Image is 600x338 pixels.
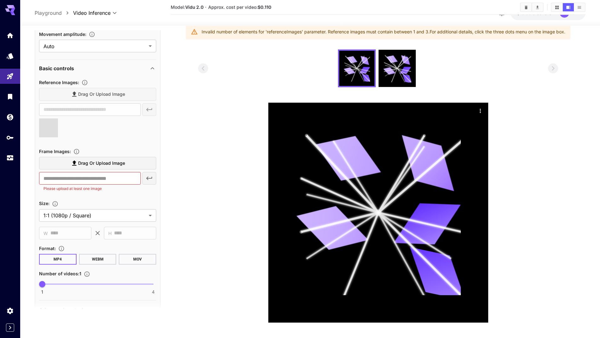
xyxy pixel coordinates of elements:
[119,254,156,265] button: MOV
[185,4,203,10] b: Vidu 2.0
[574,3,585,11] button: Show videos in list view
[6,307,14,315] div: Settings
[39,271,81,276] span: Number of videos : 1
[43,230,48,237] span: W
[521,3,532,11] button: Clear videos
[551,3,586,12] div: Show videos in grid viewShow videos in video viewShow videos in list view
[6,32,14,39] div: Home
[49,201,61,207] button: Adjust the dimensions of the generated image by specifying its width and height in pixels, or sel...
[6,113,14,121] div: Wallet
[532,3,543,11] button: Download All
[533,10,555,16] span: credits left
[6,93,14,100] div: Library
[35,9,62,17] a: Playground
[476,106,485,115] div: Actions
[258,4,271,10] b: $0.110
[56,245,67,252] button: Choose the file format for the output video.
[520,3,544,12] div: Clear videosDownload All
[43,186,136,192] p: Please upload at least one image
[39,32,86,37] span: Movement amplitude :
[41,289,43,295] span: 1
[171,4,203,10] span: Model:
[6,52,14,60] div: Models
[39,157,156,170] label: Drag or upload image
[205,3,207,11] p: ·
[79,79,90,86] button: Upload a reference image to guide the result. Supported formats: MP4, WEBM and MOV.
[35,9,73,17] nav: breadcrumb
[78,159,125,167] span: Drag or upload image
[39,61,156,76] div: Basic controls
[39,246,56,251] span: Format :
[208,4,271,10] span: Approx. cost per video:
[202,26,565,37] div: Invalid number of elements for 'referenceImages' parameter. Reference images must contain between...
[79,254,117,265] button: WEBM
[39,65,74,72] p: Basic controls
[6,134,14,141] div: API Keys
[39,80,79,85] span: Reference Images :
[551,3,563,11] button: Show videos in grid view
[517,10,533,16] span: $18.53
[6,324,14,332] button: Expand sidebar
[39,149,71,154] span: Frame Images :
[71,148,82,155] button: Upload frame images.
[6,154,14,162] div: Usage
[73,9,111,17] span: Video Inference
[6,72,14,80] div: Playground
[43,212,146,219] span: 1:1 (1080p / Square)
[39,254,77,265] button: MP4
[43,43,146,50] span: Auto
[39,201,49,206] span: Size :
[108,230,111,237] span: H
[152,289,155,295] span: 4
[563,3,574,11] button: Show videos in video view
[81,271,93,277] button: Specify how many videos to generate in a single request. Each video generation will be charged se...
